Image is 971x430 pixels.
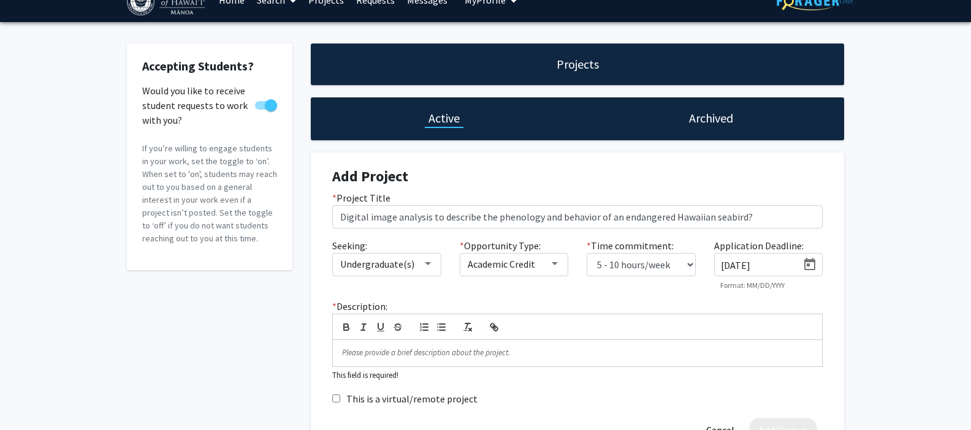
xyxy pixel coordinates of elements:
h2: Accepting Students? [142,59,277,74]
p: If you’re willing to engage students in your work, set the toggle to ‘on’. When set to 'on', stud... [142,142,277,245]
label: Time commitment: [587,238,674,253]
span: Would you like to receive student requests to work with you? [142,83,250,127]
h1: Active [428,110,460,127]
label: Description: [332,299,387,314]
mat-hint: Format: MM/DD/YYYY [720,281,785,290]
label: Opportunity Type: [460,238,541,253]
label: Seeking: [332,238,367,253]
span: Undergraduate(s) [340,258,414,270]
button: Open calendar [798,254,822,276]
h1: Projects [557,56,599,73]
label: Project Title [332,190,390,205]
span: Academic Credit [468,258,535,270]
small: This field is required! [332,370,398,380]
iframe: Chat [9,375,52,421]
label: Application Deadline: [714,238,804,253]
h1: Archived [689,110,733,127]
strong: Add Project [332,167,408,186]
label: This is a virtual/remote project [346,391,478,406]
